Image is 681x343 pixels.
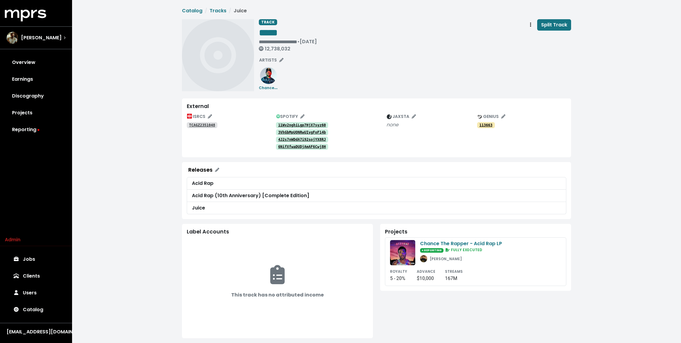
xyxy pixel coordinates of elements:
img: The selected account / producer [7,32,19,44]
tt: 6NifXfwaDUDjAmAF6Cwj8H [278,145,326,149]
a: Chance The Rapper - Acid Rap LP● REPORTING FULLY EXECUTED[PERSON_NAME]ROYALTY5 - 20%ADVANCE$10,00... [385,237,566,286]
div: Juice [192,204,561,212]
div: 5 - 20% [390,275,407,282]
img: The genius.com logo [477,114,482,119]
div: [EMAIL_ADDRESS][DOMAIN_NAME] [7,328,65,335]
button: Split Track [537,19,571,31]
span: Split Track [541,21,567,28]
a: 113663 [477,122,495,128]
tt: 113663 [480,123,492,127]
a: Earnings [5,71,67,88]
a: 11Wv2nghiLgp7HjX7syz60 [276,122,328,128]
button: Releases [184,164,223,176]
img: 35a36749-9726-4304-a39b-32f06ca1d5bb.JPG [420,255,427,262]
a: Projects [5,104,67,121]
tt: 3VhGbMpUONRwUIvgFoF14b [278,130,326,134]
span: ISRCS [187,113,212,119]
a: Acid Rap [187,177,566,190]
span: GENIUS [477,113,505,119]
span: • [DATE] [259,38,317,52]
span: Edit value [259,28,278,38]
div: Chance The Rapper - Acid Rap LP [420,240,502,247]
span: [PERSON_NAME] [21,34,62,41]
a: Juice [187,202,566,214]
div: Acid Rap (10th Anniversary) [Complete Edition] [192,192,561,199]
a: Jobs [5,251,67,268]
div: 12,738,032 [259,46,317,52]
i: none [386,121,398,128]
small: ADVANCE [417,269,435,274]
small: [PERSON_NAME] [430,256,462,261]
a: 6NifXfwaDUDjAmAF6Cwj8H [276,144,328,150]
div: Acid Rap [192,180,561,187]
nav: breadcrumb [182,7,571,14]
tt: 4J2s7nWDdA7i92sojYX8RJ [278,137,326,142]
b: This track has no attributed income [231,291,324,298]
img: The jaxsta.com logo [387,114,392,119]
a: Catalog [182,7,202,14]
div: Projects [385,229,566,235]
img: ab67616d0000b273d95ab48a8a9de3c4a2cbfe80 [390,240,415,265]
a: TCAGZ2351048 [187,122,217,128]
img: 9db1a9643a028d62543e44c90da3a6ad.1000x1000x1.jpg [260,67,277,84]
a: mprs logo [5,12,46,19]
a: Users [5,284,67,301]
button: Edit artists [256,56,286,65]
a: 4J2s7nWDdA7i92sojYX8RJ [276,137,328,143]
div: External [187,103,566,110]
small: Chance the Rapper [259,84,297,91]
tt: 11Wv2nghiLgp7HjX7syz60 [278,123,326,127]
span: FULLY EXECUTED [444,247,482,252]
a: Tracks [210,7,226,14]
a: Chance the Rapper [259,72,278,91]
span: Edit value [259,40,297,44]
small: ROYALTY [390,269,407,274]
button: Edit jaxsta track identifications [384,112,419,121]
a: Acid Rap (10th Anniversary) [Complete Edition] [187,190,566,202]
div: 167M [445,275,463,282]
li: Juice [226,7,247,14]
tt: TCAGZ2351048 [189,123,215,127]
a: Discography [5,88,67,104]
button: [EMAIL_ADDRESS][DOMAIN_NAME] [5,328,67,336]
img: The logo of the International Organization for Standardization [187,114,192,119]
button: Track actions [524,19,537,31]
div: Label Accounts [187,229,368,235]
div: Releases [188,167,213,173]
a: 3VhGbMpUONRwUIvgFoF14b [276,129,328,135]
span: ● REPORTING [420,248,443,253]
span: SPOTIFY [276,113,305,119]
button: Edit spotify track identifications for this track [274,112,307,121]
button: Edit genius track identifications [475,112,508,121]
div: $10,000 [417,275,435,282]
a: Reporting [5,121,67,138]
a: Clients [5,268,67,284]
span: ARTISTS [259,57,283,63]
a: Catalog [5,301,67,318]
small: STREAMS [445,269,463,274]
button: Edit ISRC mappings for this track [184,112,215,121]
img: Album art for this track, Juice [182,19,254,91]
span: JAXSTA [387,113,416,119]
span: TRACK [259,19,277,25]
a: Overview [5,54,67,71]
